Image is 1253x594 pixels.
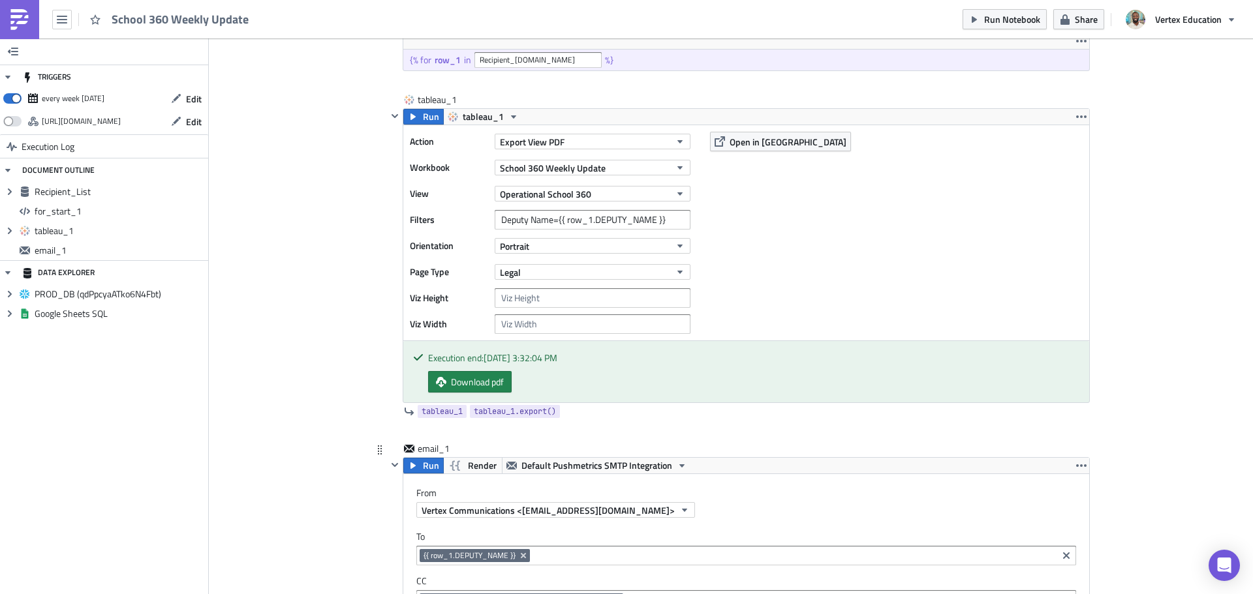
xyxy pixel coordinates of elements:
[416,502,695,518] button: Vertex Communications <[EMAIL_ADDRESS][DOMAIN_NAME]>
[186,92,202,106] span: Edit
[410,54,435,66] div: {% for
[164,111,208,132] button: Edit
[42,89,104,108] div: every week on Friday
[1209,550,1240,581] div: Open Intercom Messenger
[410,236,488,256] label: Orientation
[422,405,463,418] span: tableau_1
[1075,12,1098,26] span: Share
[1124,8,1147,31] img: Avatar
[403,458,444,473] button: Run
[500,265,521,279] span: Legal
[22,261,95,284] div: DATA EXPLORER
[1118,5,1243,34] button: Vertex Education
[710,132,851,151] button: Open in [GEOGRAPHIC_DATA]
[518,549,530,562] button: Remove Tag
[605,54,617,66] div: %}
[500,161,606,175] span: School 360 Weekly Update
[35,205,205,217] span: for_start_1
[963,9,1047,29] button: Run Notebook
[358,20,536,30] strong: Year-To-Date (YTD) Chronic Absenteeism
[35,288,205,300] span: PROD_DB (qdPpcyaATko6N4Fbt)
[5,80,653,111] p: This metric measures the percentage of enrolled students who attend school each day, averaged ove...
[428,371,512,393] a: Download pdf
[495,210,690,230] input: Filter1=Value1&...
[410,158,488,177] label: Workbook
[42,111,121,131] div: https://pushmetrics.io/api/v1/report/w3lAZzYo8K/webhook?token=a044d2ece7c6404abefc69cf851384d0
[5,115,160,126] strong: Year-To-Date Chronic Absenteeism:
[443,458,503,473] button: Render
[500,187,591,201] span: Operational School 360
[5,5,653,168] body: Rich Text Area. Press ALT-0 for help.
[474,405,556,418] span: tableau_1.export()
[463,109,504,125] span: tableau_1
[418,93,470,106] span: tableau_1
[468,458,497,473] span: Render
[410,210,488,230] label: Filters
[502,458,692,473] button: Default Pushmetrics SMTP Integration
[495,134,690,149] button: Export View PDF
[164,89,208,109] button: Edit
[443,109,523,125] button: tableau_1
[5,115,653,168] p: This metric measures the percentage of students who have been absent for more than 10% of the tot...
[186,115,202,128] span: Edit
[410,314,488,334] label: Viz Width
[495,288,690,308] input: Viz Height
[35,186,205,198] span: Recipient_List
[500,239,529,253] span: Portrait
[495,160,690,175] button: School 360 Weekly Update
[418,405,467,418] a: tableau_1
[435,54,464,66] div: row_1
[464,54,474,66] div: in
[470,405,560,418] a: tableau_1.export()
[9,9,30,30] img: PushMetrics
[730,135,846,149] span: Open in [GEOGRAPHIC_DATA]
[22,65,71,89] div: TRIGGERS
[495,186,690,201] button: Operational School 360
[495,264,690,280] button: Legal
[5,5,653,16] p: Hello Everyone,
[500,135,565,149] span: Export View PDF
[422,503,675,517] span: Vertex Communications <[EMAIL_ADDRESS][DOMAIN_NAME]>
[984,12,1040,26] span: Run Notebook
[22,158,95,182] div: DOCUMENT OUTLINE
[451,375,504,389] span: Download pdf
[410,262,488,282] label: Page Type
[416,487,1089,499] label: From
[424,550,516,561] span: {{ row_1.DEPUTY_NAME }}
[416,575,1076,587] label: CC
[387,108,403,124] button: Hide content
[495,238,690,254] button: Portrait
[1155,12,1222,26] span: Vertex Education
[428,351,1079,364] div: Execution end: [DATE] 3:32:04 PM
[423,109,439,125] span: Run
[22,135,74,158] span: Execution Log
[416,531,1076,542] label: To
[418,442,470,455] span: email_1
[1053,9,1104,29] button: Share
[423,458,439,473] span: Run
[35,308,205,319] span: Google Sheets SQL
[410,288,488,308] label: Viz Height
[410,184,488,203] label: View
[387,457,403,473] button: Hide content
[35,245,205,256] span: email_1
[112,12,250,27] span: School 360 Weekly Update
[35,225,205,237] span: tableau_1
[495,314,690,334] input: Viz Width
[202,20,342,30] strong: Average Daily Attendance (ADA)
[5,20,653,40] p: Please see the attached image for a summary of and . If there are any issues with the report, ple...
[521,458,672,473] span: Default Pushmetrics SMTP Integration
[1059,548,1074,563] button: Clear selected items
[5,80,149,91] strong: Average Daily Attendance (ADA):
[5,57,653,69] h3: Key Metrics
[410,132,488,151] label: Action
[403,109,444,125] button: Run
